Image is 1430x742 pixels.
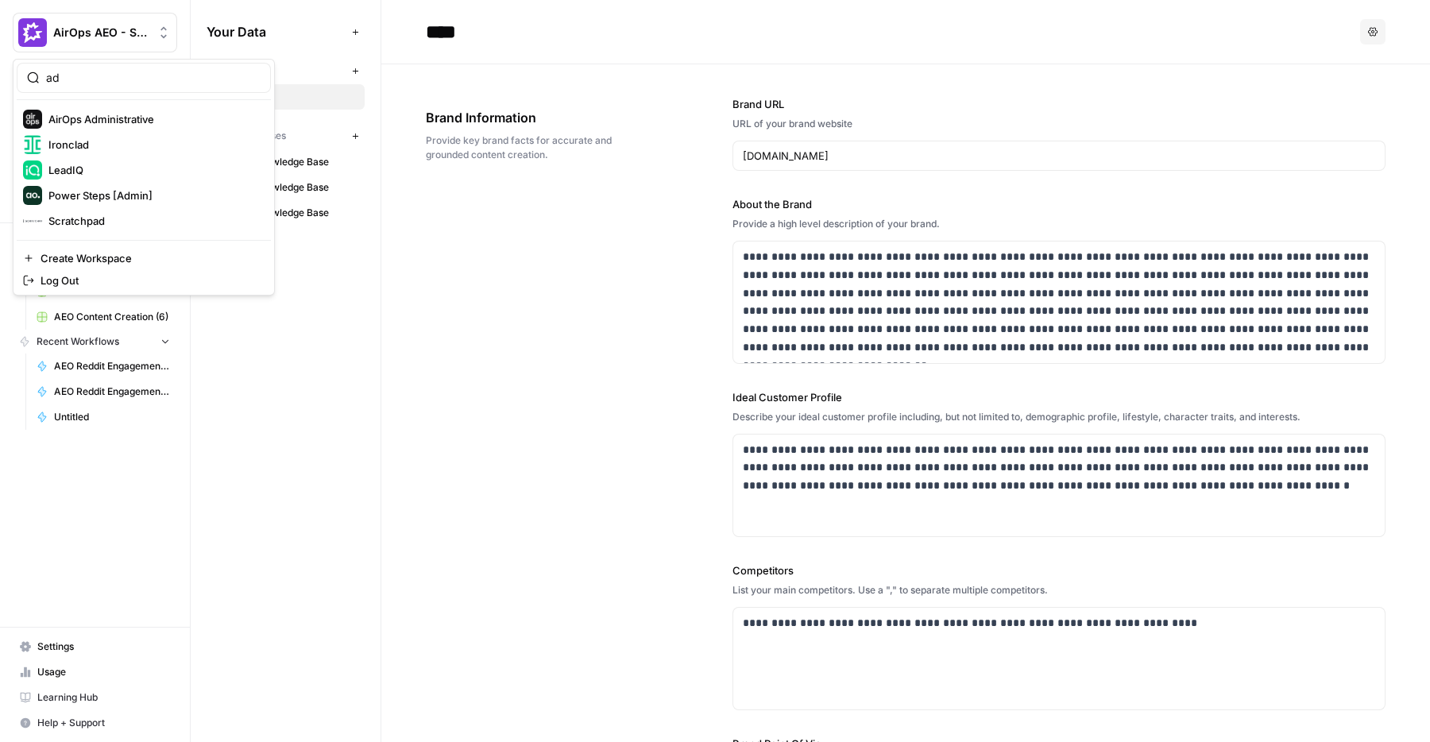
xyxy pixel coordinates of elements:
span: Log Out [41,272,258,288]
span: New Knowledge Base [231,155,357,169]
span: Power Steps [Admin] [48,187,258,203]
a: New Knowledge Base [207,175,365,200]
span: Brand Information [426,108,643,127]
a: New Knowledge Base [207,149,365,175]
span: New Knowledge Base [231,180,357,195]
div: List your main competitors. Use a "," to separate multiple competitors. [732,583,1386,597]
a: Learning Hub [13,685,177,710]
span: AEO Reddit Engagement - Fork [54,385,170,399]
span: Ironclad [48,137,258,153]
img: AirOps AEO - Single Brand (Gong) Logo [18,18,47,47]
span: New Knowledge Base [231,206,357,220]
input: www.sundaysoccer.com [743,148,1375,164]
img: Power Steps [Admin] Logo [23,186,42,205]
a: Gong [207,84,365,110]
a: Usage [13,659,177,685]
a: Settings [13,634,177,659]
button: Recent Workflows [13,330,177,354]
label: Ideal Customer Profile [732,389,1386,405]
a: AEO Content Creation (6) [29,304,177,330]
span: AirOps Administrative [48,111,258,127]
label: About the Brand [732,196,1386,212]
span: Settings [37,640,170,654]
button: Workspace: AirOps AEO - Single Brand (Gong) [13,13,177,52]
span: Usage [37,665,170,679]
a: AEO Reddit Engagement - Fork [29,354,177,379]
a: Log Out [17,269,271,292]
span: Provide key brand facts for accurate and grounded content creation. [426,133,643,162]
a: New Knowledge Base [207,200,365,226]
span: Scratchpad [48,213,258,229]
span: Create Workspace [41,250,258,266]
span: AirOps AEO - Single Brand (Gong) [53,25,149,41]
img: Ironclad Logo [23,135,42,154]
div: Workspace: AirOps AEO - Single Brand (Gong) [13,59,275,296]
img: LeadIQ Logo [23,160,42,180]
span: Help + Support [37,716,170,730]
div: URL of your brand website [732,117,1386,131]
a: Untitled [29,404,177,430]
span: AEO Reddit Engagement - Fork [54,359,170,373]
span: LeadIQ [48,162,258,178]
span: Gong [231,90,357,104]
label: Brand URL [732,96,1386,112]
div: Provide a high level description of your brand. [732,217,1386,231]
img: Scratchpad Logo [23,211,42,230]
label: Competitors [732,562,1386,578]
span: Your Data [207,22,346,41]
a: Create Workspace [17,247,271,269]
img: AirOps Administrative Logo [23,110,42,129]
div: Describe your ideal customer profile including, but not limited to, demographic profile, lifestyl... [732,410,1386,424]
span: AEO Content Creation (6) [54,310,170,324]
a: AEO Reddit Engagement - Fork [29,379,177,404]
span: Recent Workflows [37,334,119,349]
input: Search Workspaces [46,70,261,86]
span: Untitled [54,410,170,424]
button: Help + Support [13,710,177,736]
span: Learning Hub [37,690,170,705]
